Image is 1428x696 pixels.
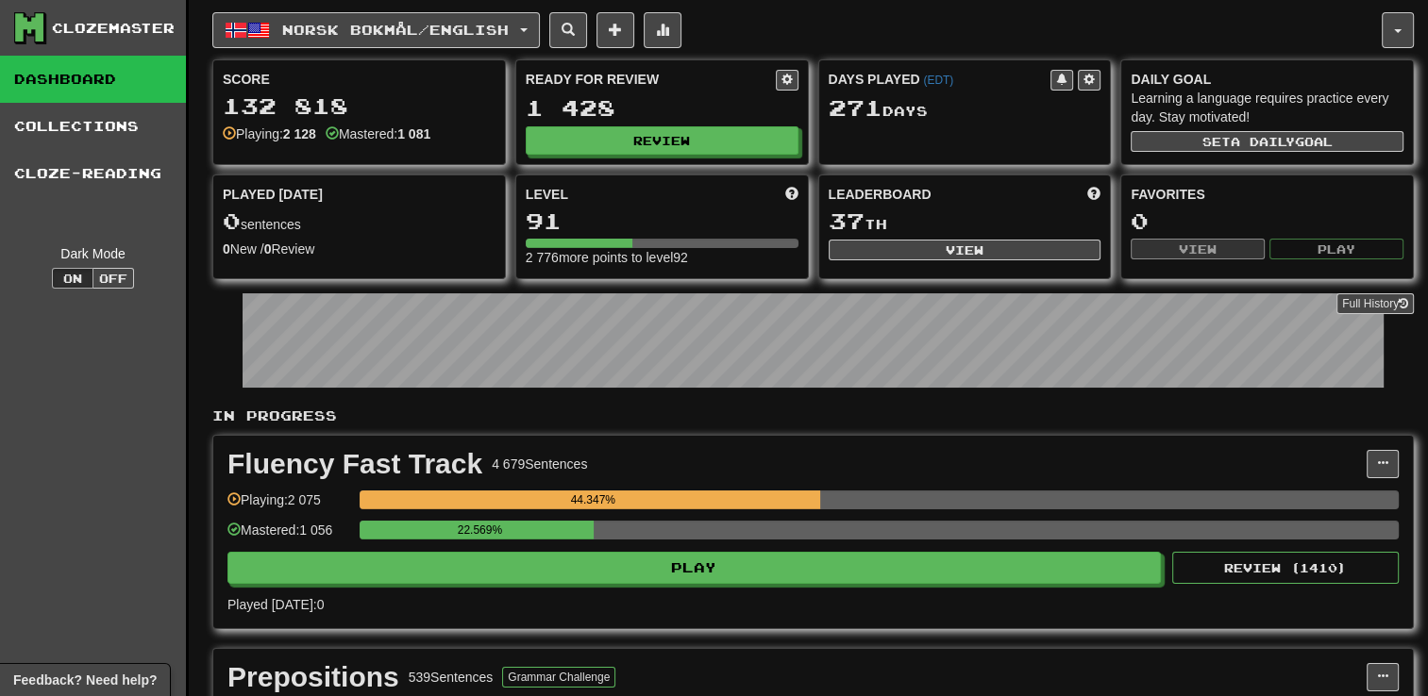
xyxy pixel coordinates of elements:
[829,94,882,121] span: 271
[1087,185,1100,204] span: This week in points, UTC
[829,240,1101,260] button: View
[227,450,482,478] div: Fluency Fast Track
[92,268,134,289] button: Off
[526,209,798,233] div: 91
[397,126,430,141] strong: 1 081
[227,552,1161,584] button: Play
[326,124,430,143] div: Mastered:
[526,185,568,204] span: Level
[526,126,798,155] button: Review
[227,521,350,552] div: Mastered: 1 056
[365,490,820,509] div: 44.347%
[526,70,776,89] div: Ready for Review
[223,185,323,204] span: Played [DATE]
[282,22,509,38] span: Norsk bokmål / English
[223,241,230,257] strong: 0
[502,667,615,688] button: Grammar Challenge
[492,455,587,473] div: 4 679 Sentences
[1131,185,1403,204] div: Favorites
[223,240,496,258] div: New / Review
[212,406,1414,425] p: In Progress
[829,209,1101,234] div: th
[223,207,241,234] span: 0
[264,241,272,257] strong: 0
[1172,552,1399,584] button: Review (1410)
[13,671,157,689] span: Open feedback widget
[829,70,1051,89] div: Days Played
[223,209,496,234] div: sentences
[223,70,496,89] div: Score
[526,248,798,267] div: 2 776 more points to level 92
[526,96,798,120] div: 1 428
[52,268,93,289] button: On
[1131,70,1403,89] div: Daily Goal
[409,668,494,687] div: 539 Sentences
[1269,239,1403,259] button: Play
[1131,209,1403,233] div: 0
[1336,293,1414,314] a: Full History
[227,490,350,522] div: Playing: 2 075
[365,521,594,539] div: 22.569%
[223,124,316,143] div: Playing:
[1131,239,1265,259] button: View
[644,12,681,48] button: More stats
[829,96,1101,121] div: Day s
[1131,89,1403,126] div: Learning a language requires practice every day. Stay motivated!
[829,207,865,234] span: 37
[227,597,324,612] span: Played [DATE]: 0
[223,94,496,118] div: 132 818
[829,185,932,204] span: Leaderboard
[1131,131,1403,152] button: Seta dailygoal
[596,12,634,48] button: Add sentence to collection
[549,12,587,48] button: Search sentences
[1231,135,1295,148] span: a daily
[785,185,798,204] span: Score more points to level up
[227,663,399,691] div: Prepositions
[14,244,172,263] div: Dark Mode
[212,12,540,48] button: Norsk bokmål/English
[52,19,175,38] div: Clozemaster
[283,126,316,141] strong: 2 128
[923,74,953,87] a: (EDT)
